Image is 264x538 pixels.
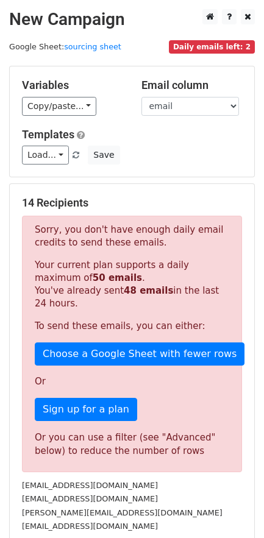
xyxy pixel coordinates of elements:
a: sourcing sheet [64,42,121,51]
small: [EMAIL_ADDRESS][DOMAIN_NAME] [22,494,158,503]
a: Load... [22,146,69,165]
small: Google Sheet: [9,42,121,51]
iframe: Chat Widget [203,480,264,538]
p: To send these emails, you can either: [35,320,229,333]
p: Or [35,375,229,388]
strong: 50 emails [93,272,142,283]
a: Copy/paste... [22,97,96,116]
div: Or you can use a filter (see "Advanced" below) to reduce the number of rows [35,431,229,458]
h5: Variables [22,79,123,92]
h5: Email column [141,79,243,92]
small: [PERSON_NAME][EMAIL_ADDRESS][DOMAIN_NAME] [EMAIL_ADDRESS][DOMAIN_NAME] [22,508,223,531]
h5: 14 Recipients [22,196,242,210]
h2: New Campaign [9,9,255,30]
a: Daily emails left: 2 [169,42,255,51]
strong: 48 emails [124,285,173,296]
span: Daily emails left: 2 [169,40,255,54]
a: Sign up for a plan [35,398,137,421]
button: Save [88,146,120,165]
a: Choose a Google Sheet with fewer rows [35,342,244,366]
a: Templates [22,128,74,141]
small: [EMAIL_ADDRESS][DOMAIN_NAME] [22,481,158,490]
p: Your current plan supports a daily maximum of . You've already sent in the last 24 hours. [35,259,229,310]
p: Sorry, you don't have enough daily email credits to send these emails. [35,224,229,249]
